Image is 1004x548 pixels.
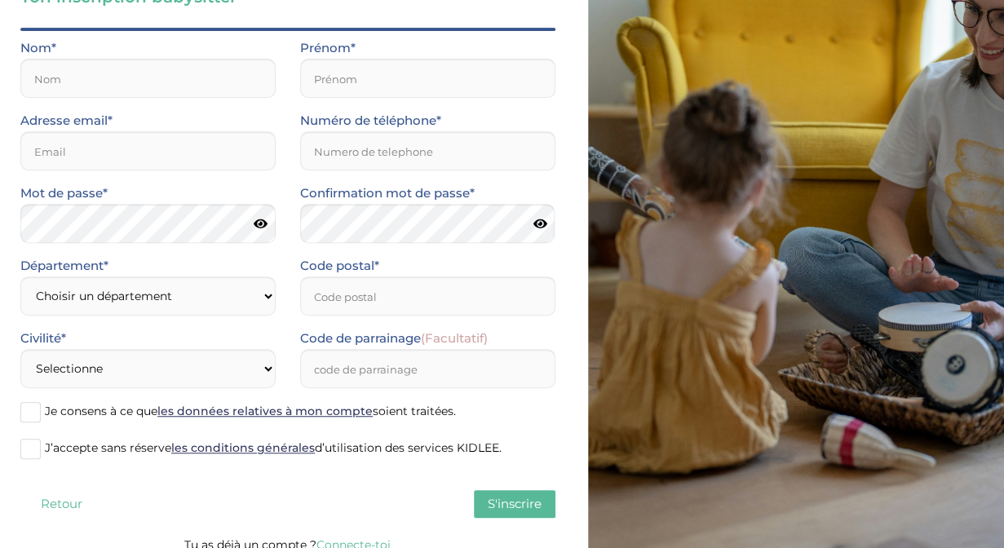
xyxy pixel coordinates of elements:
label: Adresse email* [20,110,113,131]
span: J’accepte sans réserve d’utilisation des services KIDLEE. [45,440,502,455]
button: S'inscrire [474,490,555,518]
label: Code postal* [300,255,379,276]
a: les données relatives à mon compte [157,404,373,418]
label: Mot de passe* [20,183,108,204]
a: les conditions générales [171,440,315,455]
label: Confirmation mot de passe* [300,183,475,204]
span: (Facultatif) [421,330,488,346]
input: Email [20,131,276,170]
input: code de parrainage [300,349,555,388]
span: Je consens à ce que soient traitées. [45,404,456,418]
label: Code de parrainage [300,328,488,349]
label: Civilité* [20,328,66,349]
label: Numéro de téléphone* [300,110,441,131]
label: Prénom* [300,38,356,59]
button: Retour [20,490,102,518]
input: Prénom [300,59,555,98]
span: S'inscrire [488,496,542,511]
input: Code postal [300,276,555,316]
input: Numero de telephone [300,131,555,170]
label: Département* [20,255,108,276]
input: Nom [20,59,276,98]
